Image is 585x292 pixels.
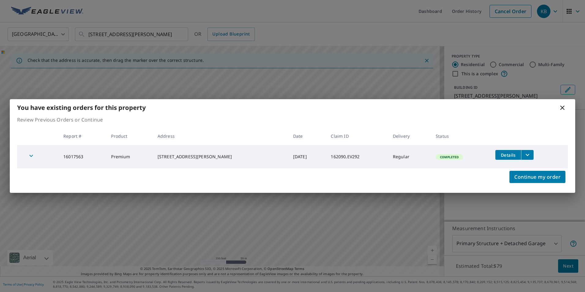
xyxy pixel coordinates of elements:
th: Date [288,127,326,145]
td: 162090.EV292 [326,145,388,168]
th: Report # [58,127,106,145]
button: Continue my order [509,171,565,183]
td: Premium [106,145,152,168]
b: You have existing orders for this property [17,103,146,112]
td: Regular [388,145,431,168]
span: Completed [436,155,462,159]
td: [DATE] [288,145,326,168]
button: detailsBtn-16017563 [495,150,521,160]
th: Claim ID [326,127,388,145]
th: Delivery [388,127,431,145]
th: Product [106,127,152,145]
span: Details [499,152,517,158]
p: Review Previous Orders or Continue [17,116,568,123]
span: Continue my order [514,173,561,181]
div: [STREET_ADDRESS][PERSON_NAME] [158,154,283,160]
button: filesDropdownBtn-16017563 [521,150,534,160]
th: Status [431,127,490,145]
td: 16017563 [58,145,106,168]
th: Address [153,127,288,145]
